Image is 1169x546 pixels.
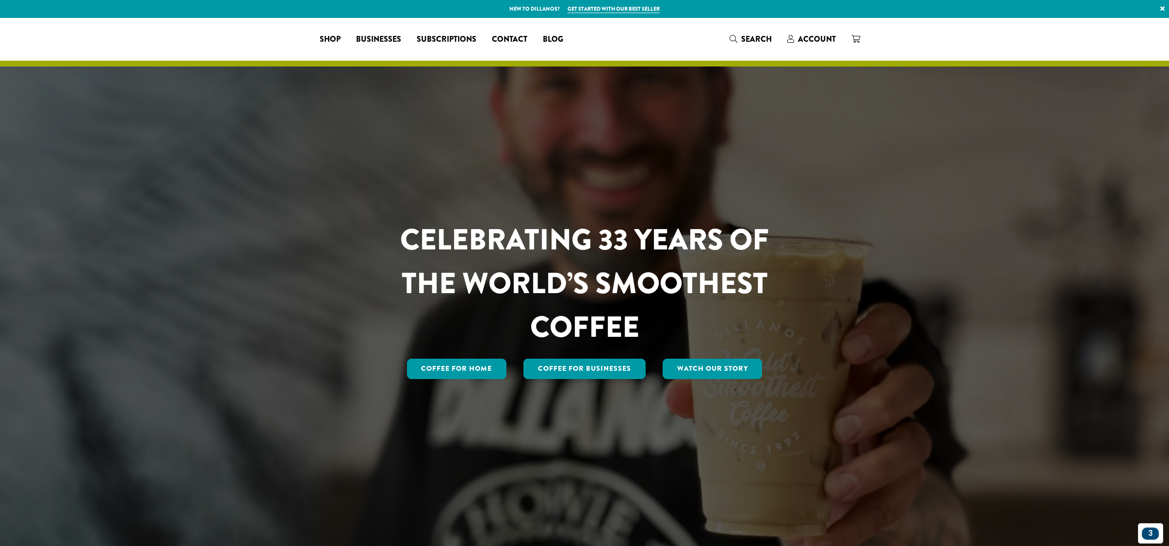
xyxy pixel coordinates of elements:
a: Search [722,31,779,47]
a: Watch Our Story [663,359,763,379]
a: Shop [312,32,348,47]
h1: CELEBRATING 33 YEARS OF THE WORLD’S SMOOTHEST COFFEE [372,218,797,349]
span: Businesses [356,33,401,46]
span: Subscriptions [417,33,476,46]
a: Coffee for Home [407,359,507,379]
span: Contact [492,33,527,46]
a: Get started with our best seller [568,5,660,13]
span: Shop [320,33,341,46]
span: Search [741,33,772,45]
span: Account [798,33,836,45]
span: Blog [543,33,563,46]
a: Coffee For Businesses [523,359,646,379]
